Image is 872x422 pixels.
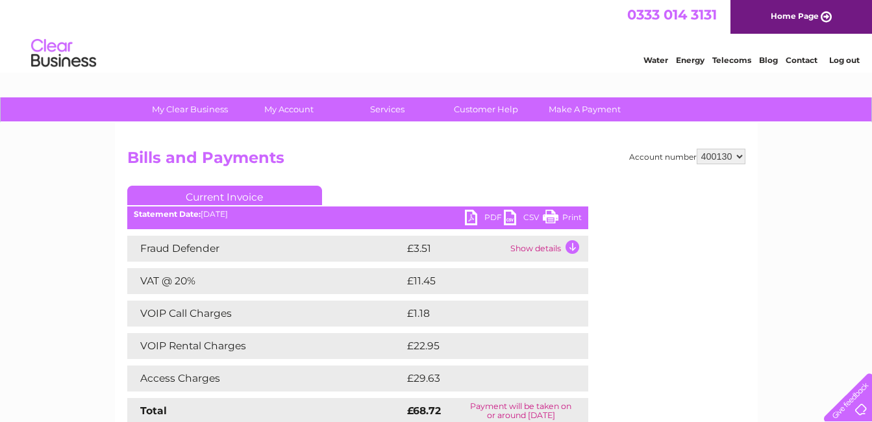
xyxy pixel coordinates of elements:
[140,404,167,417] strong: Total
[127,366,404,391] td: Access Charges
[127,333,404,359] td: VOIP Rental Charges
[404,301,554,327] td: £1.18
[629,149,745,164] div: Account number
[404,236,507,262] td: £3.51
[504,210,543,229] a: CSV
[404,333,562,359] td: £22.95
[127,186,322,205] a: Current Invoice
[643,55,668,65] a: Water
[627,6,717,23] a: 0333 014 3131
[404,366,562,391] td: £29.63
[786,55,817,65] a: Contact
[712,55,751,65] a: Telecoms
[127,149,745,173] h2: Bills and Payments
[432,97,540,121] a: Customer Help
[531,97,638,121] a: Make A Payment
[676,55,704,65] a: Energy
[127,210,588,219] div: [DATE]
[130,7,743,63] div: Clear Business is a trading name of Verastar Limited (registered in [GEOGRAPHIC_DATA] No. 3667643...
[404,268,560,294] td: £11.45
[507,236,588,262] td: Show details
[127,268,404,294] td: VAT @ 20%
[829,55,860,65] a: Log out
[334,97,441,121] a: Services
[127,301,404,327] td: VOIP Call Charges
[407,404,441,417] strong: £68.72
[465,210,504,229] a: PDF
[235,97,342,121] a: My Account
[134,209,201,219] b: Statement Date:
[759,55,778,65] a: Blog
[136,97,243,121] a: My Clear Business
[31,34,97,73] img: logo.png
[127,236,404,262] td: Fraud Defender
[543,210,582,229] a: Print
